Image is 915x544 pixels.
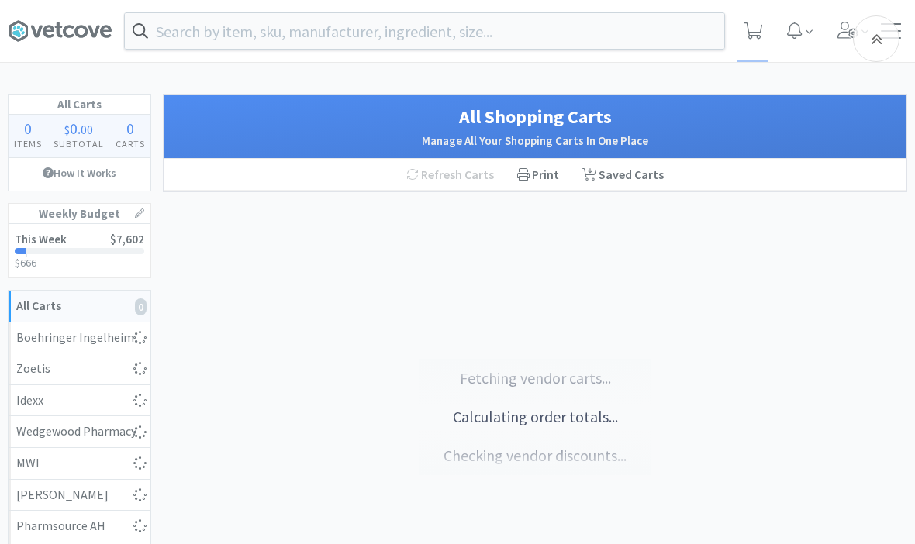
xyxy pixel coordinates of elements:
[81,122,93,137] span: 00
[179,102,891,132] h1: All Shopping Carts
[48,136,110,151] h4: Subtotal
[9,448,150,480] a: MWI
[9,204,150,224] h1: Weekly Budget
[9,480,150,511] a: [PERSON_NAME]
[110,232,144,246] span: $7,602
[48,121,110,136] div: .
[135,298,147,315] i: 0
[16,453,143,473] div: MWI
[109,136,150,151] h4: Carts
[9,95,150,115] h1: All Carts
[9,385,150,417] a: Idexx
[571,159,675,191] a: Saved Carts
[70,119,78,138] span: 0
[9,322,150,354] a: Boehringer Ingelheim
[15,233,67,245] h2: This Week
[126,119,134,138] span: 0
[64,122,70,137] span: $
[16,391,143,411] div: Idexx
[9,416,150,448] a: Wedgewood Pharmacy
[15,256,36,270] span: $666
[506,159,571,191] div: Print
[16,328,143,348] div: Boehringer Ingelheim
[24,119,32,138] span: 0
[9,158,150,188] a: How It Works
[179,132,891,150] h2: Manage All Your Shopping Carts In One Place
[16,485,143,505] div: [PERSON_NAME]
[9,224,150,277] a: This Week$7,602$666
[16,298,61,313] strong: All Carts
[125,13,724,49] input: Search by item, sku, manufacturer, ingredient, size...
[16,516,143,536] div: Pharmsource AH
[9,291,150,322] a: All Carts0
[395,159,506,191] div: Refresh Carts
[9,136,48,151] h4: Items
[9,511,150,542] a: Pharmsource AH
[9,353,150,385] a: Zoetis
[16,422,143,442] div: Wedgewood Pharmacy
[16,359,143,379] div: Zoetis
